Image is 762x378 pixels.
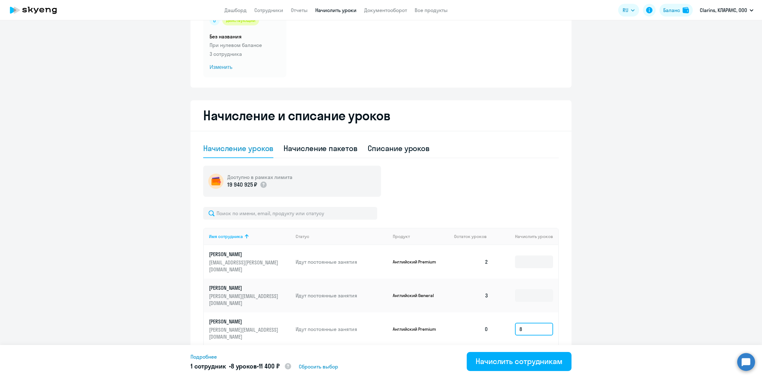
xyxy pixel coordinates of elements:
div: Начисление уроков [203,143,273,153]
span: Остаток уроков [454,234,487,239]
a: Отчеты [291,7,308,13]
div: Статус [296,234,388,239]
span: RU [623,6,628,14]
p: Английский General [393,293,440,298]
a: [PERSON_NAME][PERSON_NAME][EMAIL_ADDRESS][DOMAIN_NAME] [209,318,291,340]
a: Начислить уроки [315,7,357,13]
div: Баланс [663,6,680,14]
a: [PERSON_NAME][PERSON_NAME][EMAIL_ADDRESS][DOMAIN_NAME] [209,284,291,307]
p: Английский Premium [393,259,440,265]
h5: 1 сотрудник • • [190,362,292,371]
p: [PERSON_NAME][EMAIL_ADDRESS][DOMAIN_NAME] [209,326,280,340]
p: [PERSON_NAME] [209,284,280,291]
td: 0 [449,312,493,346]
img: balance [683,7,689,13]
div: Списание уроков [368,143,430,153]
div: Статус [296,234,309,239]
div: Имя сотрудника [209,234,243,239]
span: 11 400 ₽ [259,362,280,370]
button: Clarins, КЛАРАНС, ООО [697,3,757,18]
p: Идут постоянные занятия [296,292,388,299]
a: Документооборот [364,7,407,13]
p: [PERSON_NAME][EMAIL_ADDRESS][DOMAIN_NAME] [209,293,280,307]
p: Идут постоянные занятия [296,326,388,333]
h5: Без названия [210,33,280,40]
div: Продукт [393,234,449,239]
input: Поиск по имени, email, продукту или статусу [203,207,377,220]
div: Начисление пакетов [284,143,357,153]
p: При нулевом балансе [210,41,280,49]
div: Остаток уроков [454,234,493,239]
p: Идут постоянные занятия [296,258,388,265]
p: [PERSON_NAME] [209,251,280,258]
div: Имя сотрудника [209,234,291,239]
a: Дашборд [224,7,247,13]
td: 2 [449,245,493,279]
div: действующий [222,15,259,25]
span: Сбросить выбор [299,363,338,370]
button: Балансbalance [659,4,693,17]
h2: Начисление и списание уроков [203,108,559,123]
p: [EMAIL_ADDRESS][PERSON_NAME][DOMAIN_NAME] [209,259,280,273]
div: Продукт [393,234,410,239]
p: Clarins, КЛАРАНС, ООО [700,6,747,14]
span: Подробнее [190,353,217,361]
span: Изменить [210,63,280,71]
p: [PERSON_NAME] [209,318,280,325]
div: Начислить сотрудникам [476,356,563,366]
th: Начислить уроков [493,228,558,245]
img: wallet-circle.png [208,174,224,189]
a: [PERSON_NAME][EMAIL_ADDRESS][PERSON_NAME][DOMAIN_NAME] [209,251,291,273]
p: 19 940 925 ₽ [227,181,257,189]
p: Английский Premium [393,326,440,332]
h5: Доступно в рамках лимита [227,174,292,181]
a: Все продукты [415,7,448,13]
a: Сотрудники [254,7,283,13]
td: 3 [449,279,493,312]
span: 8 уроков [231,362,257,370]
button: RU [618,4,639,17]
p: 3 сотрудника [210,50,280,58]
button: Начислить сотрудникам [467,352,571,371]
